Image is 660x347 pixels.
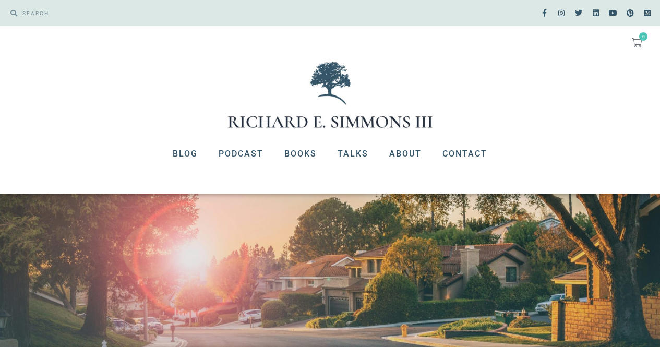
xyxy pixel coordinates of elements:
span: 0 [639,32,647,41]
a: 0 [619,31,655,54]
a: Talks [327,140,379,167]
a: Blog [162,140,208,167]
a: Podcast [208,140,274,167]
a: About [379,140,432,167]
a: Books [274,140,327,167]
a: Contact [432,140,498,167]
input: SEARCH [17,5,325,21]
